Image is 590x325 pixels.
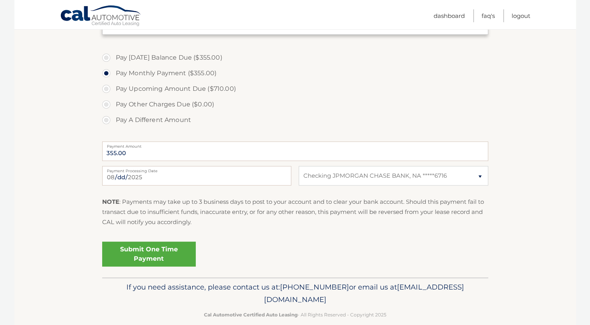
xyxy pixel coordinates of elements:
[102,198,119,205] strong: NOTE
[107,281,483,306] p: If you need assistance, please contact us at: or email us at
[280,283,349,291] span: [PHONE_NUMBER]
[264,283,464,304] span: [EMAIL_ADDRESS][DOMAIN_NAME]
[204,312,298,318] strong: Cal Automotive Certified Auto Leasing
[60,5,142,28] a: Cal Automotive
[102,197,488,228] p: : Payments may take up to 3 business days to post to your account and to clear your bank account....
[102,97,488,112] label: Pay Other Charges Due ($0.00)
[102,50,488,65] label: Pay [DATE] Balance Due ($355.00)
[434,9,465,22] a: Dashboard
[512,9,530,22] a: Logout
[102,141,488,148] label: Payment Amount
[102,166,291,172] label: Payment Processing Date
[107,311,483,319] p: - All Rights Reserved - Copyright 2025
[102,112,488,128] label: Pay A Different Amount
[482,9,495,22] a: FAQ's
[102,242,196,267] a: Submit One Time Payment
[102,166,291,185] input: Payment Date
[102,81,488,97] label: Pay Upcoming Amount Due ($710.00)
[102,65,488,81] label: Pay Monthly Payment ($355.00)
[102,141,488,161] input: Payment Amount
